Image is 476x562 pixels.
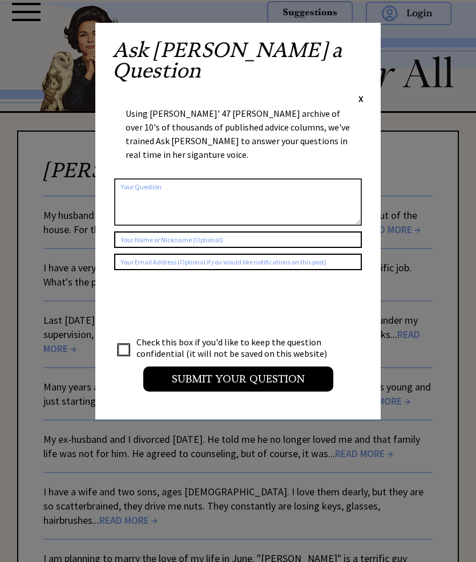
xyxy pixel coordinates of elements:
[114,282,288,326] iframe: reCAPTCHA
[112,40,364,92] h2: Ask [PERSON_NAME] a Question
[114,231,362,248] input: Your Name or Nickname (Optional)
[126,107,350,173] div: Using [PERSON_NAME]' 47 [PERSON_NAME] archive of over 10's of thousands of published advice colum...
[358,93,364,104] span: X
[114,254,362,270] input: Your Email Address (Optional if you would like notifications on this post)
[136,336,338,360] td: Check this box if you'd like to keep the question confidential (it will not be saved on this webs...
[143,366,333,392] input: Submit your Question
